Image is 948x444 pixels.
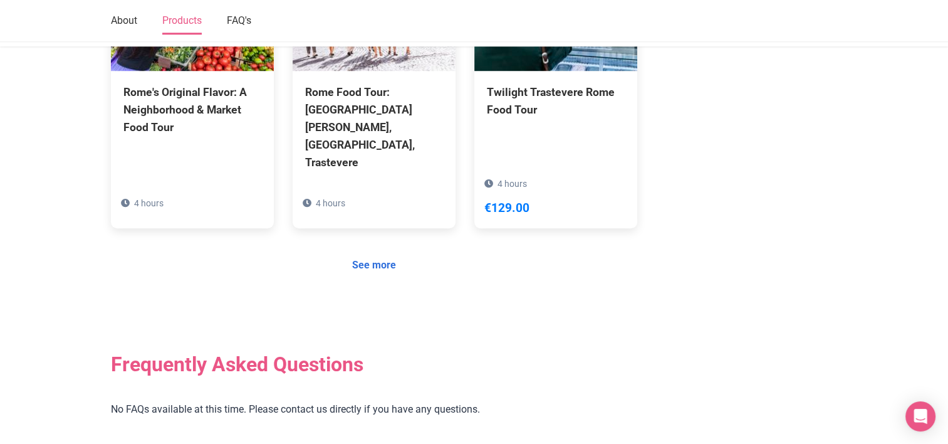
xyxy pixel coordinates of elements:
[487,83,625,119] div: Twilight Trastevere Rome Food Tour
[111,401,637,418] p: No FAQs available at this time. Please contact us directly if you have any questions.
[497,179,527,189] span: 4 hours
[162,8,202,34] a: Products
[111,8,137,34] a: About
[344,253,404,277] a: See more
[134,198,164,208] span: 4 hours
[316,198,345,208] span: 4 hours
[227,8,251,34] a: FAQ's
[484,199,529,218] div: €129.00
[305,83,443,172] div: Rome Food Tour: [GEOGRAPHIC_DATA][PERSON_NAME], [GEOGRAPHIC_DATA], Trastevere
[905,401,935,431] div: Open Intercom Messenger
[111,352,637,376] h2: Frequently Asked Questions
[123,83,261,136] div: Rome's Original Flavor: A Neighborhood & Market Food Tour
